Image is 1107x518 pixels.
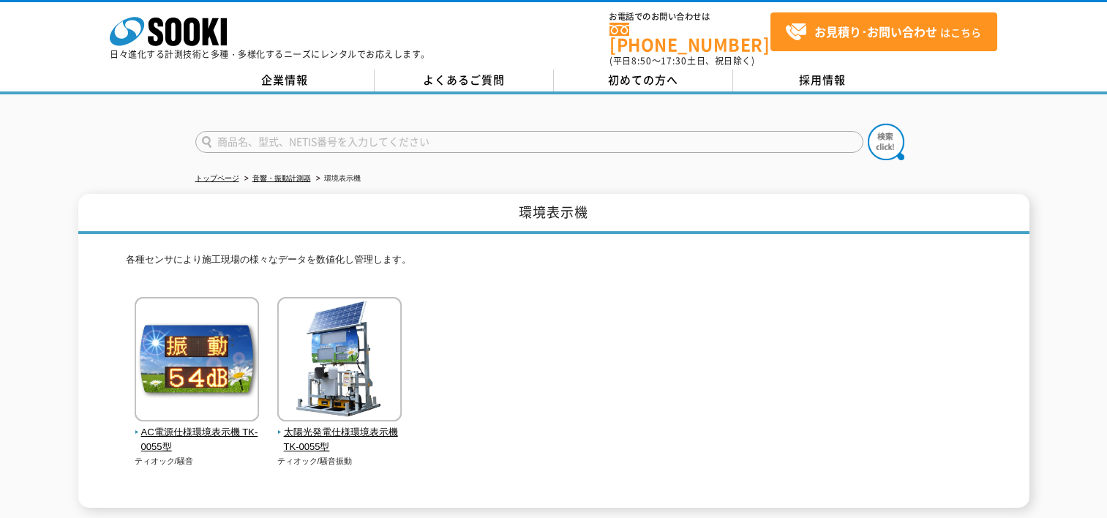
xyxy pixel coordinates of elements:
[135,411,260,455] a: AC電源仕様環境表示機 TK-0055型
[631,54,652,67] span: 8:50
[277,425,402,456] span: 太陽光発電仕様環境表示機 TK-0055型
[195,174,239,182] a: トップページ
[554,70,733,91] a: 初めての方へ
[277,411,402,455] a: 太陽光発電仕様環境表示機 TK-0055型
[126,252,982,275] p: 各種センサにより施工現場の様々なデータを数値化し管理します。
[770,12,997,51] a: お見積り･お問い合わせはこちら
[195,131,863,153] input: 商品名、型式、NETIS番号を入力してください
[609,23,770,53] a: [PHONE_NUMBER]
[661,54,687,67] span: 17:30
[78,194,1029,234] h1: 環境表示機
[252,174,311,182] a: 音響・振動計測器
[135,455,260,468] p: ティオック/騒音
[609,54,754,67] span: (平日 ～ 土日、祝日除く)
[135,297,259,425] img: AC電源仕様環境表示機 TK-0055型
[785,21,981,43] span: はこちら
[195,70,375,91] a: 企業情報
[608,72,678,88] span: 初めての方へ
[313,171,361,187] li: 環境表示機
[277,455,402,468] p: ティオック/騒音振動
[110,50,430,59] p: 日々進化する計測技術と多種・多様化するニーズにレンタルでお応えします。
[609,12,770,21] span: お電話でのお問い合わせは
[814,23,937,40] strong: お見積り･お問い合わせ
[375,70,554,91] a: よくあるご質問
[733,70,912,91] a: 採用情報
[868,124,904,160] img: btn_search.png
[277,297,402,425] img: 太陽光発電仕様環境表示機 TK-0055型
[135,425,260,456] span: AC電源仕様環境表示機 TK-0055型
